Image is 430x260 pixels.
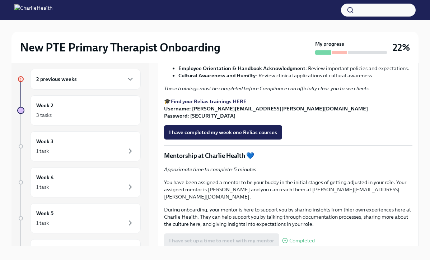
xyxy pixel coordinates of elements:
p: Mentorship at Charlie Health 💙 [164,151,412,160]
h6: Week 5 [36,209,53,217]
a: Week 23 tasks [17,95,141,126]
em: These trainings must be completed before Compliance can officially clear you to see clients. [164,85,370,92]
a: Find your Relias trainings HERE [171,98,247,105]
h6: Week 6 [36,245,54,253]
h2: New PTE Primary Therapist Onboarding [20,40,220,55]
div: 1 task [36,147,49,155]
a: Week 31 task [17,131,141,161]
li: - Review clinical applications of cultural awareness [178,72,412,79]
h6: 2 previous weeks [36,75,77,83]
em: Appoximate time to complete: 5 minutes [164,166,256,173]
h6: Week 3 [36,137,53,145]
div: 1 task [36,183,49,191]
strong: Cultural Awareness and Humilty [178,72,256,79]
li: : Review important policies and expectations. [178,65,412,72]
span: Completed [289,238,315,243]
h3: 22% [393,41,410,54]
img: CharlieHealth [14,4,52,16]
h6: Week 2 [36,101,53,109]
div: 2 previous weeks [30,69,141,90]
button: I have completed my week one Relias courses [164,125,282,140]
h6: Week 4 [36,173,54,181]
a: Week 41 task [17,167,141,197]
p: 🎓 [164,98,412,119]
p: You have been assigned a mentor to be your buddy in the initial stages of getting adjusted in you... [164,179,412,200]
strong: Employee Orientation & Handbook Acknowledgment [178,65,305,72]
div: 1 task [36,219,49,227]
span: I have completed my week one Relias courses [169,129,277,136]
a: Week 51 task [17,203,141,233]
strong: My progress [315,40,344,47]
p: During onboarding, your mentor is here to support you by sharing insights from thier own experien... [164,206,412,228]
strong: Username: [PERSON_NAME][EMAIL_ADDRESS][PERSON_NAME][DOMAIN_NAME] Password: [SECURITY_DATA] [164,105,368,119]
div: 3 tasks [36,111,52,119]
